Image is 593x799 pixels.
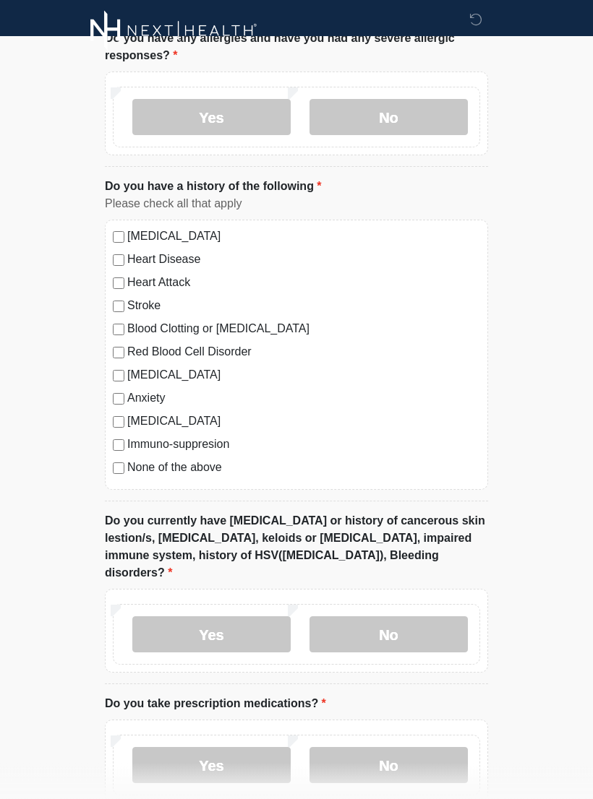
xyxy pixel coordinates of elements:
[113,371,124,382] input: [MEDICAL_DATA]
[127,459,480,477] label: None of the above
[105,513,488,582] label: Do you currently have [MEDICAL_DATA] or history of cancerous skin lestion/s, [MEDICAL_DATA], kelo...
[113,278,124,290] input: Heart Attack
[113,347,124,359] input: Red Blood Cell Disorder
[105,696,326,713] label: Do you take prescription medications?
[132,748,291,784] label: Yes
[90,11,257,51] img: Next-Health Logo
[113,301,124,313] input: Stroke
[310,100,468,136] label: No
[127,275,480,292] label: Heart Attack
[113,463,124,475] input: None of the above
[113,232,124,243] input: [MEDICAL_DATA]
[127,344,480,361] label: Red Blood Cell Disorder
[105,196,488,213] div: Please check all that apply
[127,298,480,315] label: Stroke
[127,367,480,384] label: [MEDICAL_DATA]
[132,100,291,136] label: Yes
[310,617,468,653] label: No
[127,321,480,338] label: Blood Clotting or [MEDICAL_DATA]
[127,251,480,269] label: Heart Disease
[127,228,480,246] label: [MEDICAL_DATA]
[127,413,480,431] label: [MEDICAL_DATA]
[310,748,468,784] label: No
[105,178,322,196] label: Do you have a history of the following
[113,394,124,405] input: Anxiety
[113,324,124,336] input: Blood Clotting or [MEDICAL_DATA]
[113,440,124,452] input: Immuno-suppresion
[127,390,480,407] label: Anxiety
[132,617,291,653] label: Yes
[127,436,480,454] label: Immuno-suppresion
[113,255,124,267] input: Heart Disease
[113,417,124,428] input: [MEDICAL_DATA]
